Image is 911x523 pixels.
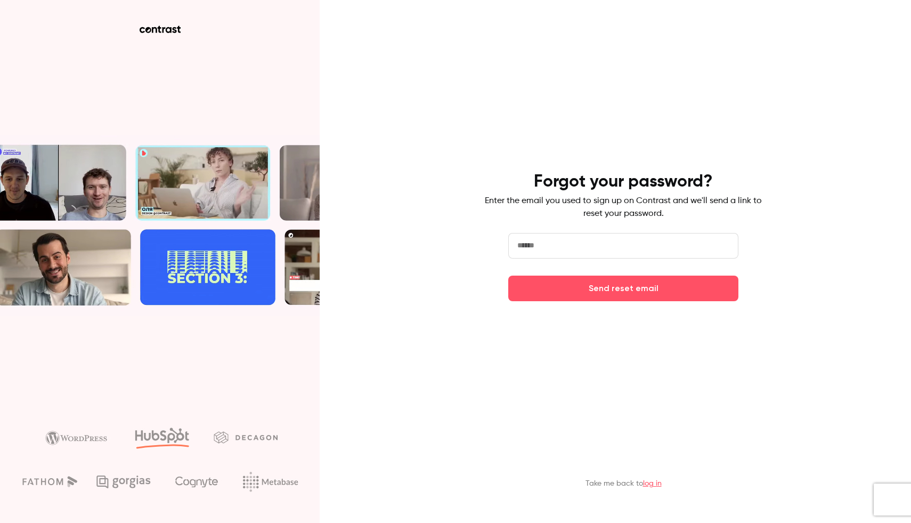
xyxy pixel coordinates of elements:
img: decagon [214,431,278,443]
p: Take me back to [585,478,662,489]
button: Send reset email [508,276,738,301]
a: log in [643,480,662,487]
p: Enter the email you used to sign up on Contrast and we'll send a link to reset your password. [485,195,762,220]
h4: Forgot your password? [534,171,713,192]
